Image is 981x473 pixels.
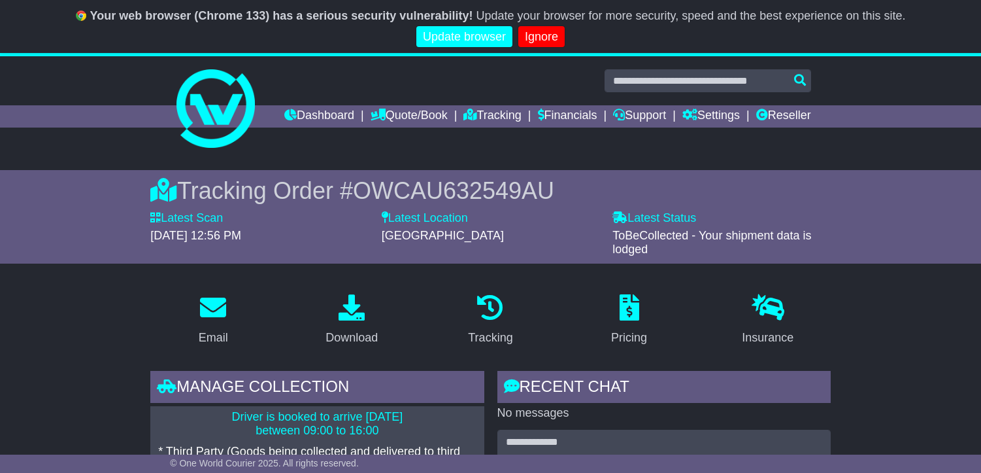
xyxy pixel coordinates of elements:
label: Latest Scan [150,211,223,226]
div: Pricing [611,329,647,347]
div: Manage collection [150,371,484,406]
span: [GEOGRAPHIC_DATA] [382,229,504,242]
span: Update your browser for more security, speed and the best experience on this site. [476,9,905,22]
p: No messages [497,406,831,421]
a: Email [190,290,237,351]
span: ToBeCollected - Your shipment data is lodged [612,229,811,256]
a: Update browser [416,26,512,48]
span: [DATE] 12:56 PM [150,229,241,242]
a: Financials [538,105,597,128]
div: Tracking [468,329,512,347]
a: Pricing [603,290,656,351]
div: RECENT CHAT [497,371,831,406]
a: Settings [682,105,740,128]
b: Your web browser (Chrome 133) has a serious security vulnerability! [90,9,473,22]
p: Driver is booked to arrive [DATE] between 09:00 to 16:00 [158,410,476,438]
label: Latest Status [612,211,696,226]
a: Reseller [756,105,811,128]
span: OWCAU632549AU [353,177,554,204]
label: Latest Location [382,211,468,226]
div: Insurance [742,329,793,347]
div: Email [199,329,228,347]
a: Dashboard [284,105,354,128]
a: Insurance [733,290,802,351]
div: Tracking Order # [150,177,831,205]
div: Download [325,329,378,347]
a: Download [317,290,386,351]
a: Tracking [463,105,521,128]
span: © One World Courier 2025. All rights reserved. [170,458,359,468]
a: Ignore [518,26,565,48]
a: Tracking [459,290,521,351]
a: Support [613,105,666,128]
a: Quote/Book [371,105,448,128]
